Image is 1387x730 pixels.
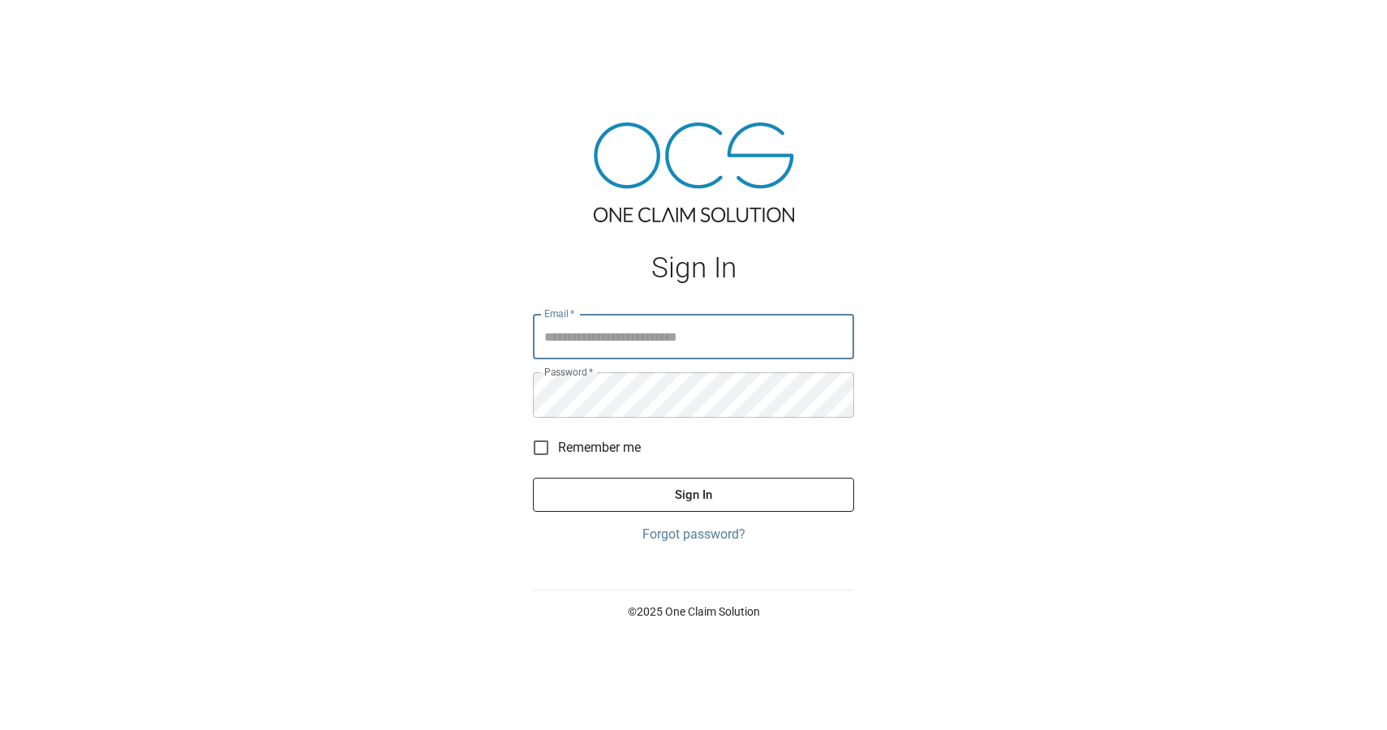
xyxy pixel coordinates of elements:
button: Sign In [533,478,854,512]
a: Forgot password? [533,525,854,544]
span: Remember me [558,438,641,457]
label: Password [544,365,593,379]
label: Email [544,307,575,320]
img: ocs-logo-white-transparent.png [19,10,84,42]
p: © 2025 One Claim Solution [533,603,854,620]
h1: Sign In [533,251,854,285]
img: ocs-logo-tra.png [594,122,794,222]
